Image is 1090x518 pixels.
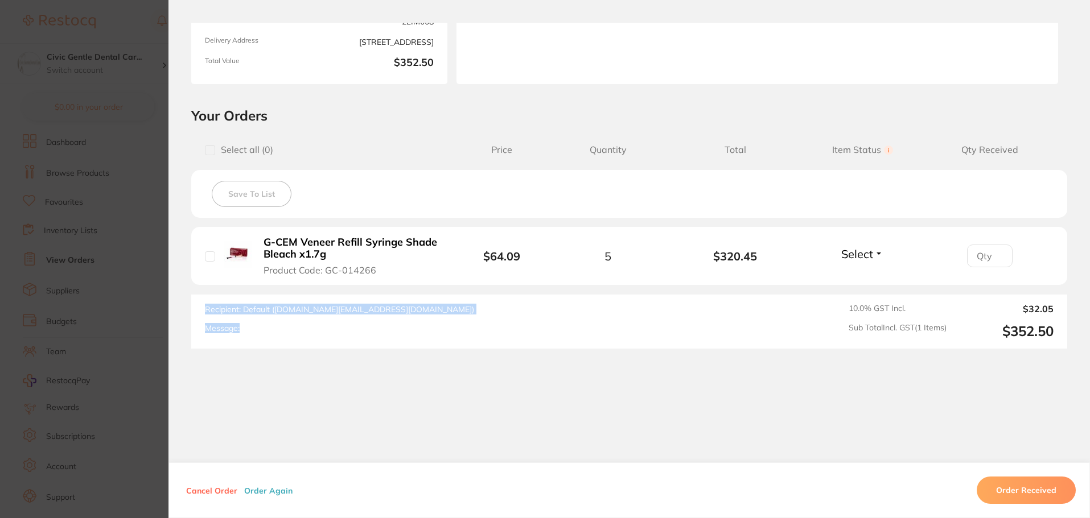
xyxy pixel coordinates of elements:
[838,247,887,261] button: Select
[241,485,296,495] button: Order Again
[264,265,376,275] span: Product Code: GC-014266
[324,57,434,71] b: $352.50
[264,237,439,260] b: G-CEM Veneer Refill Syringe Shade Bleach x1.7g
[224,241,252,269] img: G-CEM Veneer Refill Syringe Shade Bleach x1.7g
[849,304,947,314] span: 10.0 % GST Incl.
[977,476,1076,504] button: Order Received
[212,181,291,207] button: Save To List
[260,236,443,276] button: G-CEM Veneer Refill Syringe Shade Bleach x1.7g Product Code: GC-014266
[205,304,474,314] span: Recipient: Default ( [DOMAIN_NAME][EMAIL_ADDRESS][DOMAIN_NAME] )
[183,485,241,495] button: Cancel Order
[544,144,672,155] span: Quantity
[967,245,1013,267] input: Qty
[799,144,927,155] span: Item Status
[205,36,315,48] span: Delivery Address
[956,304,1054,314] output: $32.05
[956,323,1054,339] output: $352.50
[841,247,873,261] span: Select
[926,144,1054,155] span: Qty Received
[324,36,434,48] span: [STREET_ADDRESS]
[672,144,799,155] span: Total
[672,250,799,263] b: $320.45
[849,323,947,339] span: Sub Total Incl. GST ( 1 Items)
[483,249,520,263] b: $64.09
[459,144,544,155] span: Price
[604,250,611,263] span: 5
[215,144,273,155] span: Select all ( 0 )
[205,57,315,71] span: Total Value
[205,324,240,333] label: Message:
[191,107,1067,124] h2: Your Orders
